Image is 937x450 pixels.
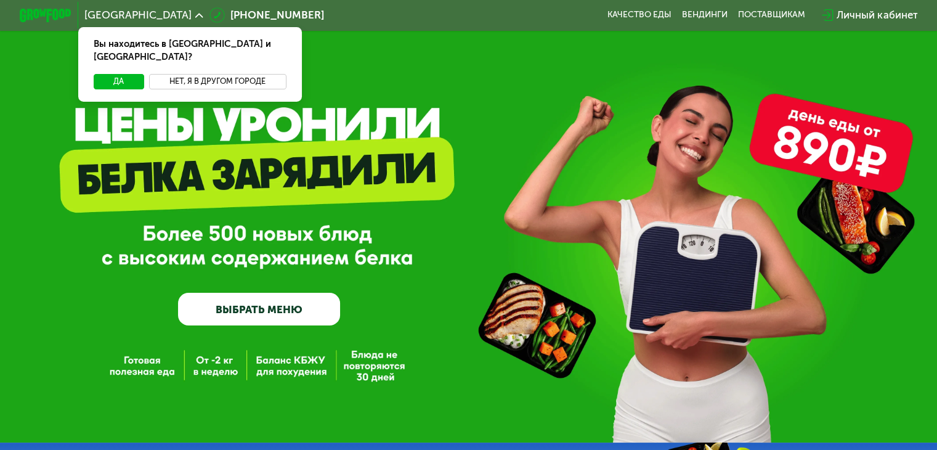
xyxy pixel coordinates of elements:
[682,10,728,20] a: Вендинги
[94,74,144,89] button: Да
[738,10,805,20] div: поставщикам
[149,74,286,89] button: Нет, я в другом городе
[209,7,324,23] a: [PHONE_NUMBER]
[84,10,192,20] span: [GEOGRAPHIC_DATA]
[178,293,340,325] a: ВЫБРАТЬ МЕНЮ
[78,27,302,74] div: Вы находитесь в [GEOGRAPHIC_DATA] и [GEOGRAPHIC_DATA]?
[607,10,671,20] a: Качество еды
[837,7,917,23] div: Личный кабинет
